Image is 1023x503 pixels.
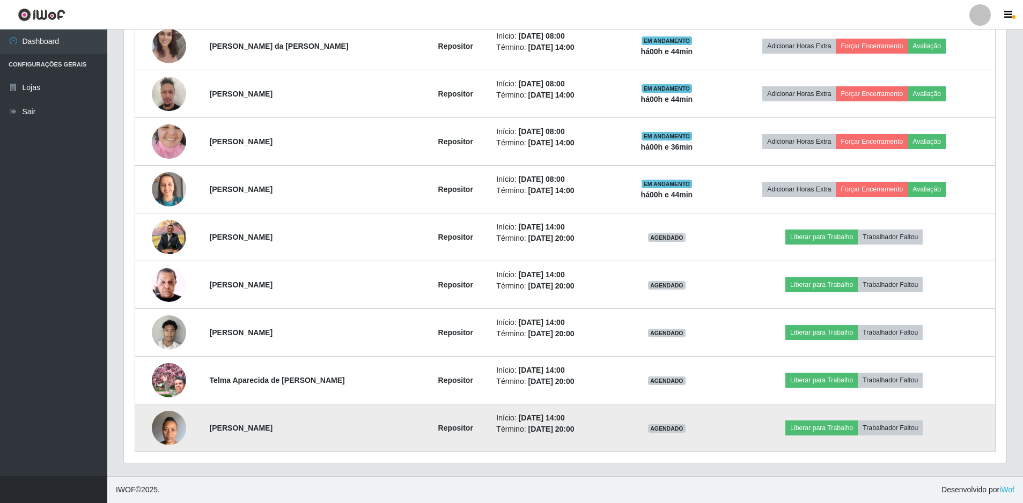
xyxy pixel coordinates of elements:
button: Forçar Encerramento [836,86,908,101]
img: CoreUI Logo [18,8,65,21]
li: Término: [496,185,614,196]
strong: Repositor [438,137,473,146]
li: Início: [496,269,614,280]
li: Início: [496,412,614,424]
time: [DATE] 20:00 [528,329,574,338]
strong: há 00 h e 44 min [641,95,693,103]
button: Adicionar Horas Extra [762,39,836,54]
time: [DATE] 14:00 [519,223,565,231]
img: 1752618929063.jpeg [152,16,186,77]
strong: Repositor [438,233,473,241]
time: [DATE] 20:00 [528,282,574,290]
span: EM ANDAMENTO [642,132,693,140]
span: EM ANDAMENTO [642,36,693,45]
strong: Repositor [438,90,473,98]
strong: Repositor [438,424,473,432]
li: Início: [496,221,614,233]
button: Forçar Encerramento [836,182,908,197]
span: IWOF [116,485,136,494]
button: Trabalhador Faltou [858,373,923,388]
span: © 2025 . [116,484,160,495]
li: Início: [496,365,614,376]
span: AGENDADO [648,376,686,385]
li: Término: [496,328,614,339]
img: 1748464437090.jpeg [152,214,186,260]
img: 1753380554375.jpeg [152,111,186,172]
strong: [PERSON_NAME] [210,424,273,432]
time: [DATE] 14:00 [519,366,565,374]
time: [DATE] 14:00 [519,270,565,279]
img: 1753488226695.jpeg [152,363,186,397]
time: [DATE] 14:00 [528,138,574,147]
strong: há 00 h e 36 min [641,143,693,151]
button: Forçar Encerramento [836,134,908,149]
strong: [PERSON_NAME] da [PERSON_NAME] [210,42,349,50]
strong: Repositor [438,376,473,384]
span: Desenvolvido por [941,484,1014,495]
button: Avaliação [908,134,946,149]
li: Término: [496,42,614,53]
img: 1752502072081.jpeg [152,262,186,307]
button: Liberar para Trabalho [785,277,858,292]
span: AGENDADO [648,424,686,433]
span: AGENDADO [648,281,686,290]
button: Trabalhador Faltou [858,420,923,435]
li: Início: [496,317,614,328]
button: Trabalhador Faltou [858,325,923,340]
button: Liberar para Trabalho [785,230,858,245]
img: 1752582436297.jpeg [152,309,186,355]
strong: [PERSON_NAME] [210,90,273,98]
li: Início: [496,78,614,90]
button: Liberar para Trabalho [785,373,858,388]
strong: há 00 h e 44 min [641,47,693,56]
button: Trabalhador Faltou [858,230,923,245]
time: [DATE] 14:00 [519,413,565,422]
button: Adicionar Horas Extra [762,86,836,101]
strong: [PERSON_NAME] [210,280,273,289]
li: Término: [496,233,614,244]
img: 1754928473584.jpeg [152,405,186,450]
a: iWof [999,485,1014,494]
img: 1755715203050.jpeg [152,159,186,220]
strong: Telma Aparecida de [PERSON_NAME] [210,376,345,384]
button: Adicionar Horas Extra [762,182,836,197]
li: Término: [496,376,614,387]
strong: [PERSON_NAME] [210,328,273,337]
span: AGENDADO [648,329,686,337]
time: [DATE] 14:00 [528,91,574,99]
time: [DATE] 08:00 [519,175,565,183]
time: [DATE] 08:00 [519,79,565,88]
strong: Repositor [438,185,473,194]
time: [DATE] 14:00 [528,43,574,51]
time: [DATE] 20:00 [528,377,574,386]
time: [DATE] 08:00 [519,32,565,40]
span: EM ANDAMENTO [642,180,693,188]
strong: [PERSON_NAME] [210,137,273,146]
strong: Repositor [438,280,473,289]
span: AGENDADO [648,233,686,242]
img: 1753289887027.jpeg [152,71,186,116]
li: Término: [496,424,614,435]
li: Início: [496,126,614,137]
li: Término: [496,90,614,101]
button: Liberar para Trabalho [785,325,858,340]
li: Início: [496,174,614,185]
strong: [PERSON_NAME] [210,233,273,241]
button: Avaliação [908,39,946,54]
time: [DATE] 08:00 [519,127,565,136]
strong: Repositor [438,42,473,50]
strong: há 00 h e 44 min [641,190,693,199]
button: Avaliação [908,86,946,101]
time: [DATE] 14:00 [519,318,565,327]
li: Término: [496,280,614,292]
button: Forçar Encerramento [836,39,908,54]
button: Adicionar Horas Extra [762,134,836,149]
button: Avaliação [908,182,946,197]
button: Liberar para Trabalho [785,420,858,435]
time: [DATE] 20:00 [528,234,574,242]
button: Trabalhador Faltou [858,277,923,292]
time: [DATE] 14:00 [528,186,574,195]
strong: Repositor [438,328,473,337]
time: [DATE] 20:00 [528,425,574,433]
li: Término: [496,137,614,149]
